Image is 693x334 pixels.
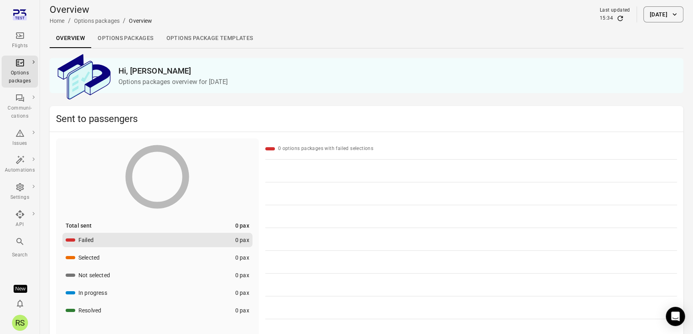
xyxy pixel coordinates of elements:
li: / [123,16,126,26]
button: Selected0 pax [62,250,252,265]
div: Resolved [78,306,101,314]
h2: Hi, [PERSON_NAME] [118,64,677,77]
div: In progress [78,289,107,297]
div: Tooltip anchor [14,285,27,293]
a: API [2,207,38,231]
li: / [68,16,71,26]
a: Communi-cations [2,91,38,123]
a: Options packages [91,29,160,48]
div: Communi-cations [5,104,35,120]
a: Options package Templates [160,29,260,48]
div: 0 pax [235,222,249,230]
div: Options packages [5,69,35,85]
div: 0 pax [235,289,249,297]
div: Local navigation [50,29,683,48]
div: 0 options packages with failed selections [278,145,373,153]
a: Settings [2,180,38,204]
div: Overview [129,17,152,25]
div: API [5,221,35,229]
div: Search [5,251,35,259]
a: Options packages [2,56,38,88]
div: Last updated [600,6,630,14]
a: Home [50,18,65,24]
div: 0 pax [235,236,249,244]
div: Open Intercom Messenger [666,307,685,326]
p: Options packages overview for [DATE] [118,77,677,87]
button: Rishi Soekhoe [9,312,31,334]
nav: Breadcrumbs [50,16,152,26]
div: Issues [5,140,35,148]
button: Refresh data [616,14,624,22]
div: Settings [5,194,35,202]
button: Resolved0 pax [62,303,252,318]
div: Flights [5,42,35,50]
div: Total sent [66,222,92,230]
button: Not selected0 pax [62,268,252,282]
div: Failed [78,236,94,244]
div: Selected [78,254,100,262]
h2: Sent to passengers [56,112,677,125]
h1: Overview [50,3,152,16]
button: Notifications [12,296,28,312]
div: Not selected [78,271,110,279]
a: Issues [2,126,38,150]
button: In progress0 pax [62,286,252,300]
div: Automations [5,166,35,174]
div: RS [12,315,28,331]
div: 0 pax [235,306,249,314]
div: 0 pax [235,254,249,262]
button: Failed0 pax [62,233,252,247]
a: Automations [2,153,38,177]
div: 0 pax [235,271,249,279]
button: [DATE] [643,6,683,22]
a: Flights [2,28,38,52]
button: Search [2,234,38,261]
div: 15:34 [600,14,613,22]
a: Overview [50,29,91,48]
a: Options packages [74,18,120,24]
